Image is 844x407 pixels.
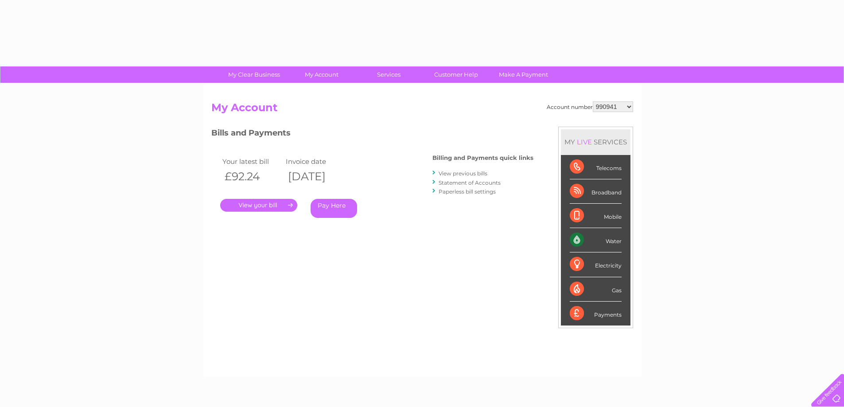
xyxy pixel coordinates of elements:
h4: Billing and Payments quick links [432,155,533,161]
div: Account number [547,101,633,112]
a: My Clear Business [218,66,291,83]
div: Electricity [570,252,622,277]
a: Pay Here [311,199,357,218]
a: Customer Help [420,66,493,83]
div: Mobile [570,204,622,228]
a: Paperless bill settings [439,188,496,195]
a: My Account [285,66,358,83]
h2: My Account [211,101,633,118]
td: Invoice date [284,155,347,167]
h3: Bills and Payments [211,127,533,142]
a: Services [352,66,425,83]
div: Payments [570,302,622,326]
div: Broadband [570,179,622,204]
a: View previous bills [439,170,487,177]
a: Statement of Accounts [439,179,501,186]
td: Your latest bill [220,155,284,167]
th: £92.24 [220,167,284,186]
div: LIVE [575,138,594,146]
div: MY SERVICES [561,129,630,155]
div: Telecoms [570,155,622,179]
div: Water [570,228,622,252]
a: . [220,199,297,212]
div: Gas [570,277,622,302]
a: Make A Payment [487,66,560,83]
th: [DATE] [284,167,347,186]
